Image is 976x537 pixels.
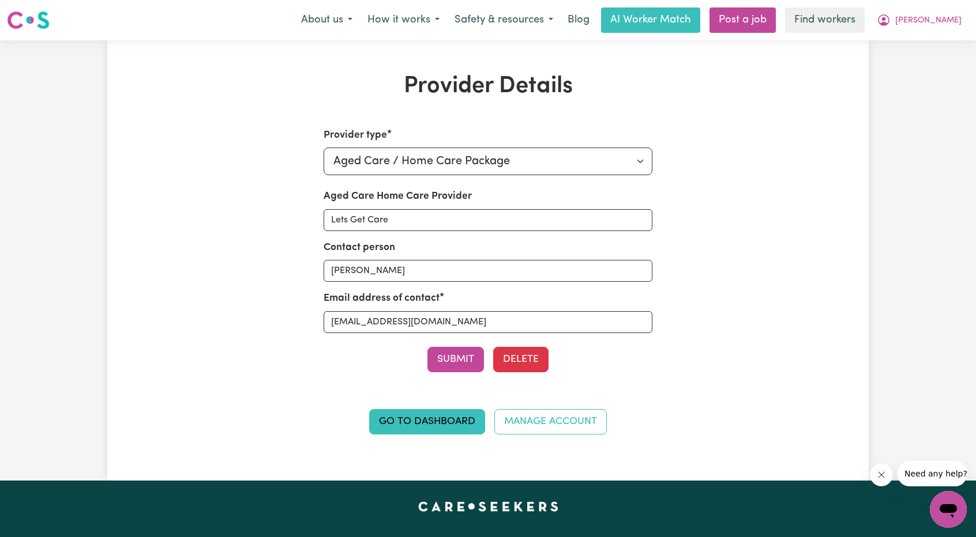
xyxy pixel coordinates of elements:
button: My Account [869,8,969,32]
a: Find workers [785,7,865,33]
label: Email address of contact [324,291,440,306]
a: Careseekers home page [418,501,558,510]
a: Manage Account [494,409,607,434]
iframe: Message from company [898,461,967,486]
span: Need any help? [7,8,70,17]
img: Careseekers logo [7,10,50,31]
iframe: Button to launch messaging window [930,491,967,528]
a: Careseekers logo [7,7,50,33]
a: Post a job [710,7,776,33]
label: Provider type [324,128,387,143]
input: e.g. Lindsay Jones [324,260,653,282]
button: Safety & resources [447,8,561,32]
label: Aged Care Home Care Provider [324,189,472,204]
button: How it works [360,8,447,32]
a: Blog [561,7,596,33]
button: Submit [427,347,484,372]
input: e.g. lindsay.jones@orgx.com.au [324,311,653,333]
label: Contact person [324,240,395,255]
iframe: Close message [870,463,893,486]
h1: Provider Details [241,73,735,100]
span: [PERSON_NAME] [895,14,962,27]
button: Delete [493,347,549,372]
a: AI Worker Match [601,7,700,33]
a: Go to Dashboard [369,409,485,434]
input: e.g. Organisation X Ltd. [324,209,653,231]
button: About us [294,8,360,32]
